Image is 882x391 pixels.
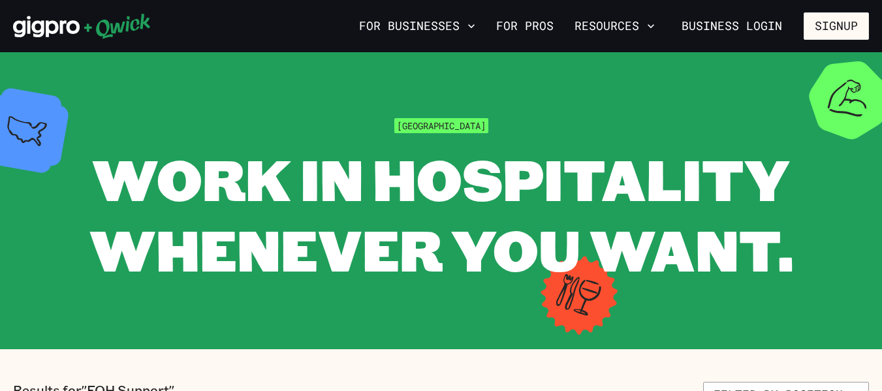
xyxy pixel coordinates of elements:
[394,118,488,133] span: [GEOGRAPHIC_DATA]
[670,12,793,40] a: Business Login
[569,15,660,37] button: Resources
[804,12,869,40] button: Signup
[89,141,793,287] span: WORK IN HOSPITALITY WHENEVER YOU WANT.
[491,15,559,37] a: For Pros
[354,15,480,37] button: For Businesses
